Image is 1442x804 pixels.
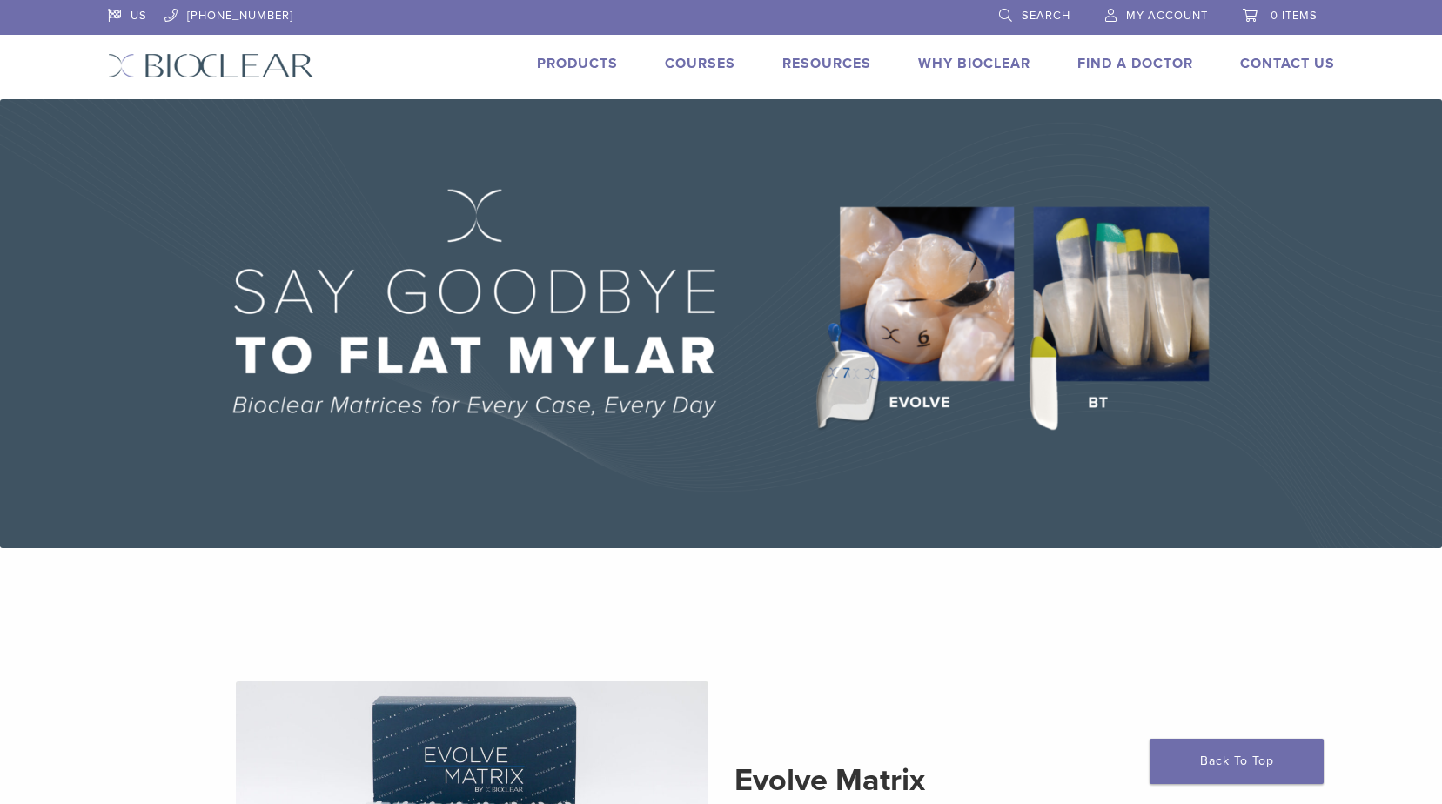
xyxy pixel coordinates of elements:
a: Courses [665,55,735,72]
span: 0 items [1271,9,1318,23]
a: Products [537,55,618,72]
span: Search [1022,9,1070,23]
span: My Account [1126,9,1208,23]
a: Why Bioclear [918,55,1030,72]
a: Contact Us [1240,55,1335,72]
a: Resources [782,55,871,72]
a: Find A Doctor [1077,55,1193,72]
a: Back To Top [1150,739,1324,784]
img: Bioclear [108,53,314,78]
h2: Evolve Matrix [734,760,1207,801]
